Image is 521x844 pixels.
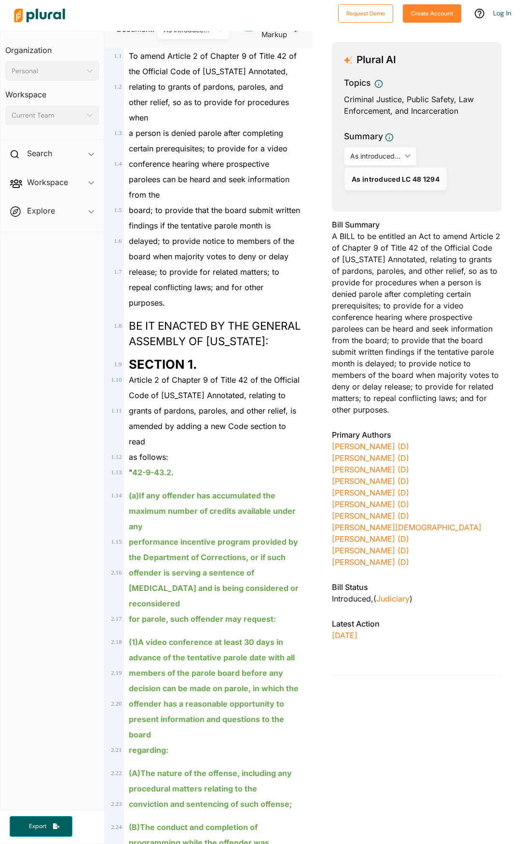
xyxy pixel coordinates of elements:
[332,618,502,630] h3: Latest Action
[114,238,122,244] span: 1 . 6
[344,130,383,143] h3: Summary
[332,499,409,509] a: [PERSON_NAME] (D)
[111,376,122,383] span: 1 . 10
[111,770,122,777] span: 2 . 22
[114,207,122,214] span: 1 . 5
[129,637,295,662] ins: A video conference at least 30 days in advance of the tentative parole date with all
[114,53,122,59] span: 1 . 1
[338,4,393,23] button: Request Demo
[129,768,140,778] strong: (A)
[111,569,122,576] span: 2 . 16
[344,77,370,89] h3: Topics
[129,637,138,647] strong: (1)
[332,581,502,593] h3: Bill Status
[332,546,409,555] a: [PERSON_NAME] (D)
[332,630,502,641] p: [DATE]
[111,700,122,707] span: 2 . 20
[111,670,122,676] span: 2 . 19
[129,799,292,809] ins: conviction and sentencing of such offense;
[111,407,122,414] span: 1 . 11
[332,557,409,567] a: [PERSON_NAME] (D)
[352,175,439,183] div: As introduced LC 48 1294
[129,745,168,755] ins: regarding:
[129,357,197,372] strong: SECTION 1.
[129,668,299,693] ins: members of the parole board before any decision can be made on parole, in which the
[111,538,122,545] span: 1 . 15
[332,219,502,421] div: A BILL to be entitled an Act to amend Article 2 of Chapter 9 of Title 42 of the Official Code of ...
[129,822,140,832] strong: (B)
[344,94,490,117] div: Criminal Justice, Public Safety, Law Enforcement, and Incarceration
[356,54,396,66] h3: Plural AI
[332,465,409,474] a: [PERSON_NAME] (D)
[114,361,122,368] span: 1 . 9
[129,406,296,446] span: grants of pardons, paroles, and other relief, is amended by adding a new Code section to read
[111,469,122,476] span: 1 . 13
[114,130,122,136] span: 1 . 3
[129,128,288,153] span: a person is denied parole after completing certain prerequisites; to provide for a video
[114,161,122,167] span: 1 . 4
[332,488,409,497] a: [PERSON_NAME] (D)
[129,82,289,122] span: relating to grants of pardons, paroles, and other relief, so as to provide for procedures when
[332,219,502,230] h3: Bill Summary
[114,83,122,90] span: 1 . 2
[129,267,279,308] span: release; to provide for related matters; to repeal conflicting laws; and for other purposes.
[129,468,174,477] span: "
[27,148,52,159] h2: Search
[129,51,297,76] span: To amend Article 2 of Chapter 9 of Title 42 of the Official Code of [US_STATE] Annotated,
[5,36,99,57] h3: Organization
[403,4,461,23] button: Create Account
[332,429,502,441] h3: Primary Authors
[345,168,446,190] a: As introduced LC 48 1294
[129,205,300,230] span: board; to provide that the board submit written findings if the tentative parole month is
[332,453,409,463] a: [PERSON_NAME] (D)
[332,522,481,544] a: [PERSON_NAME][DEMOGRAPHIC_DATA] [PERSON_NAME] (D)
[338,8,393,18] a: Request Demo
[114,268,122,275] span: 1 . 7
[111,492,122,499] span: 1 . 14
[493,9,511,17] a: Log In
[111,824,122,831] span: 2 . 24
[22,822,53,831] span: Export
[111,747,122,753] span: 2 . 21
[129,699,284,739] ins: offender has a reasonable opportunity to present information and questions to the board
[129,537,298,562] ins: performance incentive program provided by the Department of Corrections, or if such
[111,801,122,807] span: 2 . 23
[12,110,83,121] div: Current Team
[129,236,294,261] span: delayed; to provide notice to members of the board when majority votes to deny or delay
[111,616,122,622] span: 2 . 17
[5,80,99,102] h3: Workspace
[350,151,401,161] div: As introduced LC 48 1294
[129,375,300,400] span: Article 2 of Chapter 9 of Title 42 of the Official Code of [US_STATE] Annotated, relating to
[376,594,410,603] a: Judiciary
[12,66,83,76] div: Personal
[132,468,174,477] ins: 42-9-43.2.
[10,816,72,837] button: Export
[332,511,409,521] a: [PERSON_NAME] (D)
[129,319,301,348] span: BE IT ENACTED BY THE GENERAL ASSEMBLY OF [US_STATE]:
[111,454,122,460] span: 1 . 12
[129,452,168,462] span: as follows:
[111,639,122,645] span: 2 . 18
[332,593,502,604] div: Introduced , ( )
[129,768,292,793] ins: The nature of the offense, including any procedural matters relating to the
[129,159,289,200] span: conference hearing where prospective parolees can be heard and seek information from the
[129,491,296,531] ins: If any offender has accumulated the maximum number of credits available under any
[129,491,139,500] strong: (a)
[129,614,276,624] ins: for parole, such offender may request:
[403,8,461,18] a: Create Account
[332,442,409,451] a: [PERSON_NAME] (D)
[114,322,122,329] span: 1 . 8
[129,568,299,608] ins: offender is serving a sentence of [MEDICAL_DATA] and is being considered or reconsidered
[332,476,409,486] a: [PERSON_NAME] (D)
